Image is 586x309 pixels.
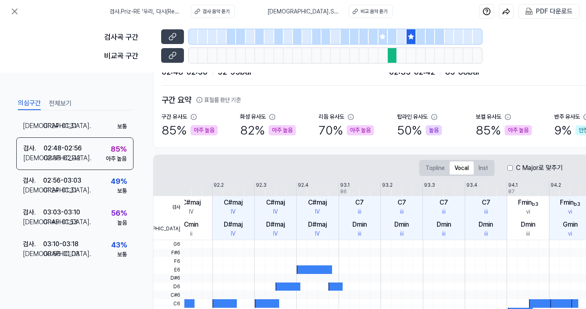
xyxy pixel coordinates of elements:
[476,121,532,139] div: 85 %
[231,230,236,238] div: IV
[224,198,243,207] div: C#maj
[554,113,580,121] div: 반주 유사도
[240,121,296,139] div: 82 %
[355,198,364,207] div: C7
[23,176,43,185] div: 검사 .
[43,239,79,249] div: 03:10 - 03:18
[224,220,243,230] div: D#maj
[361,8,387,15] div: 비교 음악 듣기
[505,125,532,135] div: 아주 높음
[44,153,81,163] div: 02:35 - 02:42
[43,185,77,195] div: 01:24 - 01:31
[153,218,184,240] span: [DEMOGRAPHIC_DATA]
[437,220,451,230] div: Dmin
[568,230,572,238] div: vi
[315,207,320,216] div: IV
[315,230,320,238] div: IV
[269,125,296,135] div: 아주 높음
[394,220,409,230] div: Dmin
[474,161,493,174] button: Inst
[479,220,493,230] div: Dmin
[189,207,194,216] div: IV
[23,143,44,153] div: 검사 .
[308,220,327,230] div: D#maj
[196,96,241,104] button: 표절률 판단 기준
[358,230,361,238] div: iii
[23,249,43,259] div: [DEMOGRAPHIC_DATA] .
[400,230,404,238] div: iii
[43,207,80,217] div: 03:03 - 03:10
[23,217,43,227] div: [DEMOGRAPHIC_DATA] .
[508,188,515,195] div: 87
[203,8,230,15] div: 검사 음악 듣기
[476,113,501,121] div: 보컬 유사도
[43,176,81,185] div: 02:56 - 03:03
[153,274,184,283] span: D#6
[23,121,43,131] div: [DEMOGRAPHIC_DATA] .
[442,207,446,216] div: iii
[273,230,278,238] div: IV
[397,113,428,121] div: 탑라인 유사도
[340,181,350,189] div: 93.1
[191,5,235,18] a: 검사 음악 듣기
[117,187,127,195] div: 보통
[214,181,224,189] div: 92.2
[421,161,450,174] button: Topline
[153,240,184,249] span: G6
[521,220,536,230] div: Dmin
[518,198,538,207] div: Fmin
[349,5,393,18] a: 비교 음악 듣기
[516,163,563,173] label: C Major로 맞추기
[563,220,578,230] div: Gmin
[400,207,404,216] div: iii
[162,113,187,121] div: 구간 유사도
[266,198,285,207] div: C#maj
[484,230,488,238] div: iii
[184,220,199,230] div: Cmin
[231,207,236,216] div: IV
[23,239,43,249] div: 검사 .
[382,181,393,189] div: 93.2
[104,50,156,61] div: 비교곡 구간
[426,125,442,135] div: 높음
[182,198,201,207] div: C#maj
[398,198,406,207] div: C7
[104,31,156,42] div: 검사곡 구간
[106,154,127,163] div: 아주 높음
[153,265,184,274] span: E6
[358,207,361,216] div: iii
[450,161,474,174] button: Vocal
[340,188,347,195] div: 86
[347,125,374,135] div: 아주 높음
[23,207,43,217] div: 검사 .
[298,181,308,189] div: 92.4
[266,220,285,230] div: D#maj
[43,217,78,227] div: 01:45 - 01:53
[273,207,278,216] div: IV
[551,181,561,189] div: 94.2
[482,198,490,207] div: C7
[111,207,127,219] div: 56 %
[532,201,538,207] sub: b3
[43,121,77,131] div: 01:24 - 01:31
[267,7,339,16] span: [DEMOGRAPHIC_DATA] . So Fine
[49,97,72,110] button: 전체보기
[256,181,267,189] div: 92.3
[308,198,327,207] div: C#maj
[484,207,488,216] div: iii
[23,185,43,195] div: [DEMOGRAPHIC_DATA] .
[319,121,374,139] div: 70 %
[23,153,44,163] div: [DEMOGRAPHIC_DATA] .
[117,122,127,131] div: 보통
[352,220,367,230] div: Dmin
[18,97,41,110] button: 의심구간
[153,257,184,265] span: F6
[560,198,580,207] div: Fmin
[397,121,442,139] div: 50 %
[319,113,344,121] div: 리듬 유사도
[568,207,572,216] div: vi
[117,250,127,259] div: 보통
[111,176,127,187] div: 49 %
[153,283,184,291] span: D6
[111,239,127,250] div: 43 %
